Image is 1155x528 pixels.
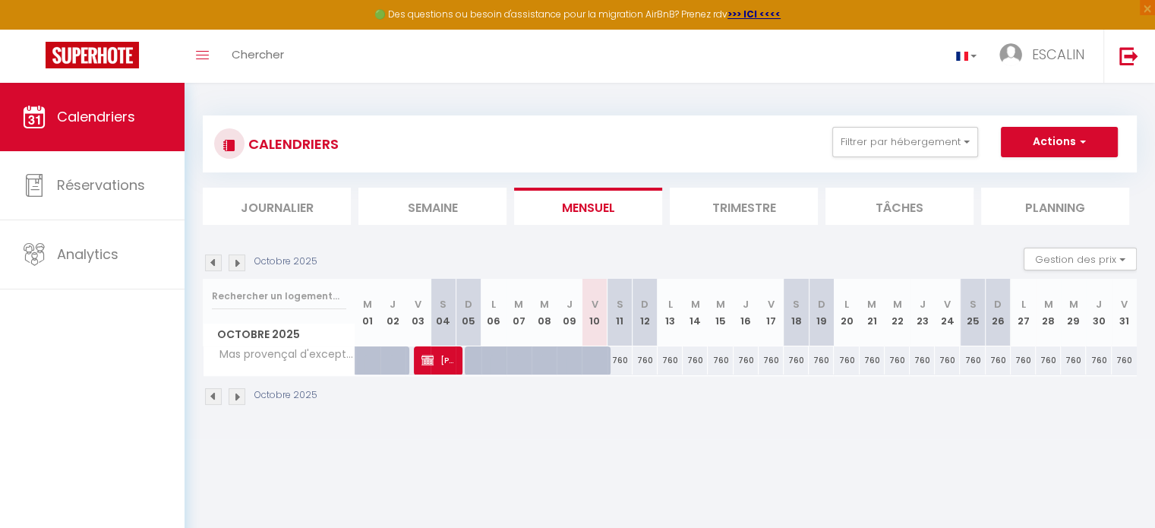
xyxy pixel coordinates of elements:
[809,279,834,346] th: 19
[57,107,135,126] span: Calendriers
[844,297,849,311] abbr: L
[809,346,834,375] div: 760
[867,297,876,311] abbr: M
[481,279,506,346] th: 06
[591,297,598,311] abbr: V
[440,297,447,311] abbr: S
[834,279,859,346] th: 20
[1021,297,1025,311] abbr: L
[206,346,358,363] span: Mas provençal d'exception
[358,188,506,225] li: Semaine
[46,42,139,68] img: Super Booking
[415,297,421,311] abbr: V
[716,297,725,311] abbr: M
[1121,297,1128,311] abbr: V
[557,279,582,346] th: 09
[1061,279,1086,346] th: 29
[784,346,809,375] div: 760
[465,297,472,311] abbr: D
[633,346,658,375] div: 760
[920,297,926,311] abbr: J
[708,279,733,346] th: 15
[892,297,901,311] abbr: M
[532,279,557,346] th: 08
[421,346,455,375] span: [PERSON_NAME]
[910,279,935,346] th: 23
[641,297,649,311] abbr: D
[981,188,1129,225] li: Planning
[514,188,662,225] li: Mensuel
[784,279,809,346] th: 18
[885,279,910,346] th: 22
[994,297,1002,311] abbr: D
[245,127,339,161] h3: CALENDRIERS
[1032,45,1084,64] span: ESCALIN
[355,279,380,346] th: 01
[1061,346,1086,375] div: 760
[1119,46,1138,65] img: logout
[834,346,859,375] div: 760
[832,127,978,157] button: Filtrer par hébergement
[582,279,607,346] th: 10
[960,346,985,375] div: 760
[1011,346,1036,375] div: 760
[1036,279,1061,346] th: 28
[670,188,818,225] li: Trimestre
[999,43,1022,66] img: ...
[818,297,825,311] abbr: D
[456,279,481,346] th: 05
[1112,346,1137,375] div: 760
[363,297,372,311] abbr: M
[254,255,317,269] p: Octobre 2025
[1024,248,1137,270] button: Gestion des prix
[910,346,935,375] div: 760
[691,297,700,311] abbr: M
[1036,346,1061,375] div: 760
[935,346,960,375] div: 760
[658,279,683,346] th: 13
[1001,127,1118,157] button: Actions
[514,297,523,311] abbr: M
[734,346,759,375] div: 760
[759,279,784,346] th: 17
[491,297,496,311] abbr: L
[57,175,145,194] span: Réservations
[566,297,573,311] abbr: J
[232,46,284,62] span: Chercher
[727,8,781,21] strong: >>> ICI <<<<
[1044,297,1053,311] abbr: M
[825,188,974,225] li: Tâches
[860,279,885,346] th: 21
[431,279,456,346] th: 04
[633,279,658,346] th: 12
[944,297,951,311] abbr: V
[860,346,885,375] div: 760
[540,297,549,311] abbr: M
[212,283,346,310] input: Rechercher un logement...
[885,346,910,375] div: 760
[988,30,1103,83] a: ... ESCALIN
[768,297,775,311] abbr: V
[986,346,1011,375] div: 760
[204,324,355,346] span: Octobre 2025
[220,30,295,83] a: Chercher
[969,297,976,311] abbr: S
[683,279,708,346] th: 14
[57,245,118,264] span: Analytics
[1096,297,1102,311] abbr: J
[1011,279,1036,346] th: 27
[1112,279,1137,346] th: 31
[960,279,985,346] th: 25
[935,279,960,346] th: 24
[759,346,784,375] div: 760
[406,279,431,346] th: 03
[390,297,396,311] abbr: J
[607,346,633,375] div: 760
[793,297,800,311] abbr: S
[683,346,708,375] div: 760
[708,346,733,375] div: 760
[617,297,623,311] abbr: S
[668,297,673,311] abbr: L
[743,297,749,311] abbr: J
[1086,279,1111,346] th: 30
